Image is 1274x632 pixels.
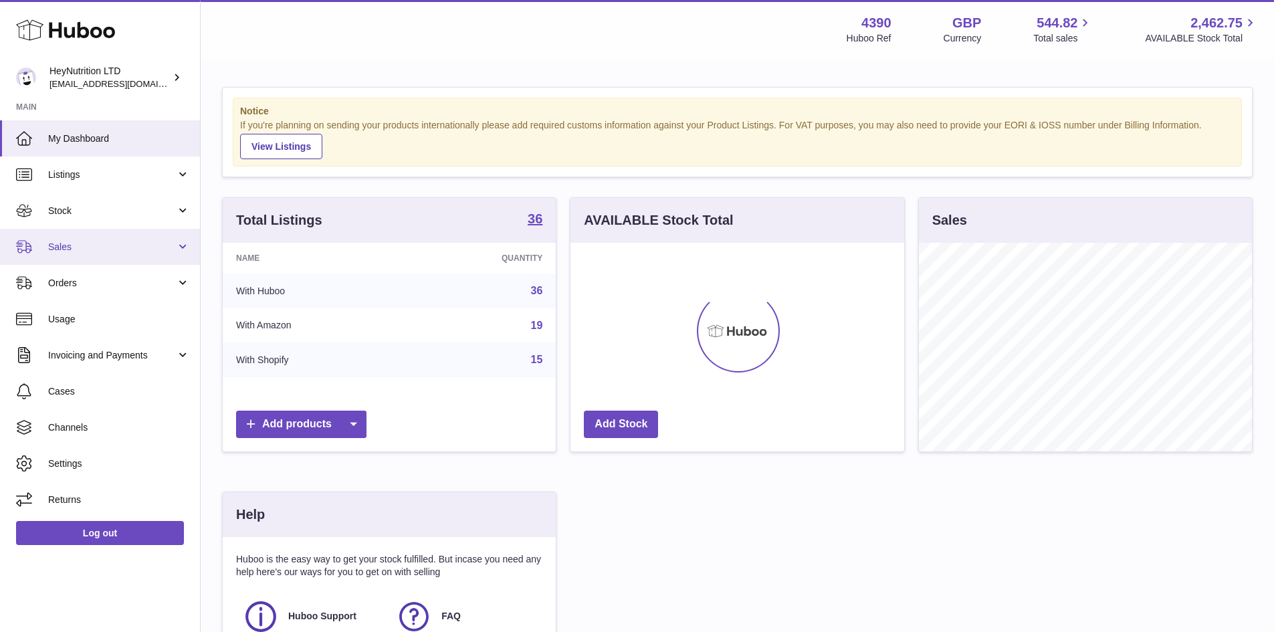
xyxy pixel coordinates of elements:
[531,320,543,331] a: 19
[584,411,658,438] a: Add Stock
[48,313,190,326] span: Usage
[1190,14,1243,32] span: 2,462.75
[48,132,190,145] span: My Dashboard
[48,205,176,217] span: Stock
[240,119,1235,159] div: If you're planning on sending your products internationally please add required customs informati...
[932,211,967,229] h3: Sales
[1037,14,1077,32] span: 544.82
[236,553,542,578] p: Huboo is the easy way to get your stock fulfilled. But incase you need any help here's our ways f...
[49,65,170,90] div: HeyNutrition LTD
[48,349,176,362] span: Invoicing and Payments
[48,241,176,253] span: Sales
[288,610,356,623] span: Huboo Support
[531,354,543,365] a: 15
[48,457,190,470] span: Settings
[223,274,405,308] td: With Huboo
[1033,14,1093,45] a: 544.82 Total sales
[1145,14,1258,45] a: 2,462.75 AVAILABLE Stock Total
[223,342,405,377] td: With Shopify
[48,169,176,181] span: Listings
[16,521,184,545] a: Log out
[528,212,542,228] a: 36
[223,243,405,274] th: Name
[48,385,190,398] span: Cases
[952,14,981,32] strong: GBP
[16,68,36,88] img: info@heynutrition.com
[584,211,733,229] h3: AVAILABLE Stock Total
[1033,32,1093,45] span: Total sales
[531,285,543,296] a: 36
[847,32,891,45] div: Huboo Ref
[49,78,197,89] span: [EMAIL_ADDRESS][DOMAIN_NAME]
[48,421,190,434] span: Channels
[240,105,1235,118] strong: Notice
[236,506,265,524] h3: Help
[236,211,322,229] h3: Total Listings
[944,32,982,45] div: Currency
[1145,32,1258,45] span: AVAILABLE Stock Total
[240,134,322,159] a: View Listings
[236,411,366,438] a: Add products
[48,494,190,506] span: Returns
[48,277,176,290] span: Orders
[528,212,542,225] strong: 36
[405,243,556,274] th: Quantity
[223,308,405,343] td: With Amazon
[861,14,891,32] strong: 4390
[441,610,461,623] span: FAQ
